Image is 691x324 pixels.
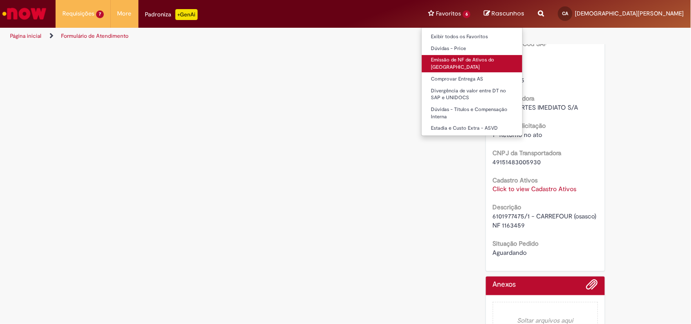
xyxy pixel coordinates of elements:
a: Exibir todos os Favoritos [422,32,522,42]
b: CNPJ da Transportadora [493,149,562,157]
ul: Favoritos [421,27,523,136]
span: 6 [463,10,471,18]
a: Dúvidas - Títulos e Compensação Interna [422,105,522,121]
img: ServiceNow [1,5,48,23]
ul: Trilhas de página [7,28,454,45]
span: 6101977475/1 - CARREFOUR (osasco) NF 1163459 [493,213,599,230]
span: 7 [96,10,104,18]
span: 1- Retorno no ato [493,131,543,139]
div: Padroniza [145,9,198,20]
a: Formulário de Atendimento [61,32,128,40]
a: Dúvidas - Price [422,44,522,54]
span: CA [563,10,568,16]
span: TRANSPORTES IMEDIATO S/A [493,103,578,111]
b: Situação Pedido [493,240,539,248]
span: 49151483005930 [493,158,541,166]
a: Rascunhos [484,10,525,18]
a: Click to view Cadastro Ativos [493,185,577,193]
p: +GenAi [175,9,198,20]
span: Aguardando [493,249,527,257]
span: Rascunhos [492,9,525,18]
a: Emissão de NF de Ativos do [GEOGRAPHIC_DATA] [422,55,522,72]
span: [DEMOGRAPHIC_DATA][PERSON_NAME] [575,10,684,17]
b: Descrição [493,203,522,212]
a: Página inicial [10,32,41,40]
span: More [118,9,132,18]
a: Comprovar Entrega AS [422,74,522,84]
button: Adicionar anexos [586,279,598,295]
a: Divergência de valor entre DT no SAP e UNIDOCS [422,86,522,103]
span: Requisições [62,9,94,18]
span: Favoritos [436,9,461,18]
h2: Anexos [493,281,516,289]
a: Estadia e Custo Extra - ASVD [422,123,522,133]
b: Cadastro Ativos [493,176,538,184]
